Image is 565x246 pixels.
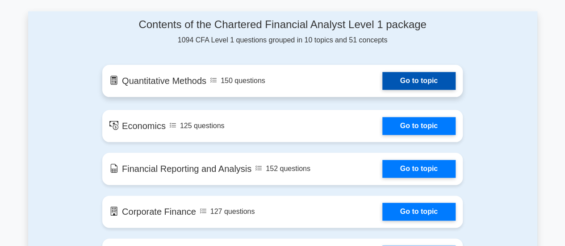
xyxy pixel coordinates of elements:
a: Go to topic [382,203,456,221]
a: Go to topic [382,160,456,178]
div: 1094 CFA Level 1 questions grouped in 10 topics and 51 concepts [102,18,463,46]
a: Go to topic [382,72,456,90]
h4: Contents of the Chartered Financial Analyst Level 1 package [102,18,463,31]
a: Go to topic [382,117,456,135]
